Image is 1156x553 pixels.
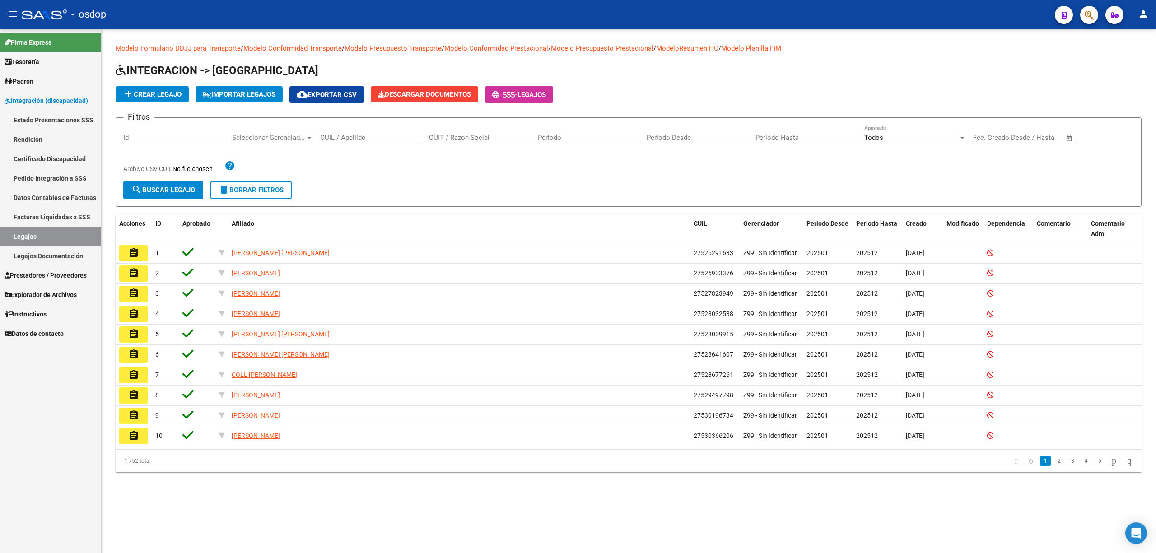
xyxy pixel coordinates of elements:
span: 7 [155,371,159,378]
span: 27528032538 [694,310,733,317]
span: Z99 - Sin Identificar [743,351,797,358]
mat-icon: assignment [128,268,139,279]
span: Prestadores / Proveedores [5,270,87,280]
div: 1.752 total [116,450,319,472]
mat-icon: assignment [128,247,139,258]
span: Dependencia [987,220,1025,227]
span: Datos de contacto [5,329,64,339]
span: Buscar Legajo [131,186,195,194]
a: go to last page [1123,456,1136,466]
span: 27528039915 [694,330,733,338]
button: -Legajos [485,86,553,103]
span: [DATE] [906,330,924,338]
mat-icon: add [123,88,134,99]
span: 27528641607 [694,351,733,358]
span: 202512 [856,351,878,358]
span: 202501 [806,432,828,439]
span: Instructivos [5,309,47,319]
mat-icon: person [1138,9,1149,19]
span: [DATE] [906,290,924,297]
datatable-header-cell: CUIL [690,214,740,244]
span: 202501 [806,412,828,419]
span: Archivo CSV CUIL [123,165,172,172]
span: Z99 - Sin Identificar [743,391,797,399]
span: Z99 - Sin Identificar [743,432,797,439]
mat-icon: assignment [128,288,139,299]
datatable-header-cell: Dependencia [984,214,1033,244]
span: [PERSON_NAME] [232,310,280,317]
span: 4 [155,310,159,317]
span: 6 [155,351,159,358]
span: 202512 [856,391,878,399]
span: [DATE] [906,391,924,399]
span: 3 [155,290,159,297]
datatable-header-cell: ID [152,214,179,244]
span: Creado [906,220,927,227]
span: [DATE] [906,270,924,277]
datatable-header-cell: Comentario Adm. [1087,214,1142,244]
datatable-header-cell: Afiliado [228,214,690,244]
li: page 2 [1052,453,1066,469]
span: Afiliado [232,220,254,227]
span: Crear Legajo [123,90,182,98]
mat-icon: menu [7,9,18,19]
span: Aprobado [182,220,210,227]
a: 3 [1067,456,1078,466]
a: Modelo Presupuesto Prestacional [551,44,653,52]
mat-icon: search [131,184,142,195]
mat-icon: assignment [128,390,139,400]
span: Borrar Filtros [219,186,284,194]
span: [PERSON_NAME] [232,391,280,399]
span: COLL [PERSON_NAME] [232,371,297,378]
span: 202501 [806,270,828,277]
span: 202512 [856,412,878,419]
span: Z99 - Sin Identificar [743,330,797,338]
button: Crear Legajo [116,86,189,102]
span: 202501 [806,351,828,358]
input: End date [1011,134,1054,142]
span: 27526291633 [694,249,733,256]
span: Explorador de Archivos [5,290,77,300]
span: INTEGRACION -> [GEOGRAPHIC_DATA] [116,64,318,77]
span: Z99 - Sin Identificar [743,249,797,256]
mat-icon: assignment [128,308,139,319]
button: Buscar Legajo [123,181,203,199]
span: [PERSON_NAME] [PERSON_NAME] [232,249,330,256]
span: 27530196734 [694,412,733,419]
span: Exportar CSV [297,91,357,99]
input: Archivo CSV CUIL [172,165,224,173]
a: Modelo Formulario DDJJ para Transporte [116,44,241,52]
a: ModeloResumen HC [656,44,718,52]
span: Seleccionar Gerenciador [232,134,305,142]
span: Periodo Desde [806,220,848,227]
span: CUIL [694,220,707,227]
h3: Filtros [123,111,154,123]
span: Z99 - Sin Identificar [743,412,797,419]
span: Legajos [517,91,546,99]
span: [DATE] [906,432,924,439]
span: 202512 [856,371,878,378]
span: [PERSON_NAME] [232,270,280,277]
a: go to next page [1108,456,1120,466]
span: [DATE] [906,351,924,358]
span: 202501 [806,249,828,256]
span: Tesorería [5,57,39,67]
span: Comentario Adm. [1091,220,1125,237]
mat-icon: cloud_download [297,89,308,100]
span: ID [155,220,161,227]
datatable-header-cell: Comentario [1033,214,1087,244]
mat-icon: assignment [128,410,139,421]
span: - osdop [71,5,106,24]
span: IMPORTAR LEGAJOS [203,90,275,98]
span: [PERSON_NAME] [PERSON_NAME] [232,330,330,338]
span: [PERSON_NAME] [232,412,280,419]
a: go to first page [1011,456,1022,466]
span: 202512 [856,249,878,256]
span: Z99 - Sin Identificar [743,290,797,297]
span: Z99 - Sin Identificar [743,270,797,277]
span: 202501 [806,310,828,317]
span: 9 [155,412,159,419]
span: 202512 [856,310,878,317]
mat-icon: assignment [128,329,139,339]
a: 5 [1094,456,1105,466]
